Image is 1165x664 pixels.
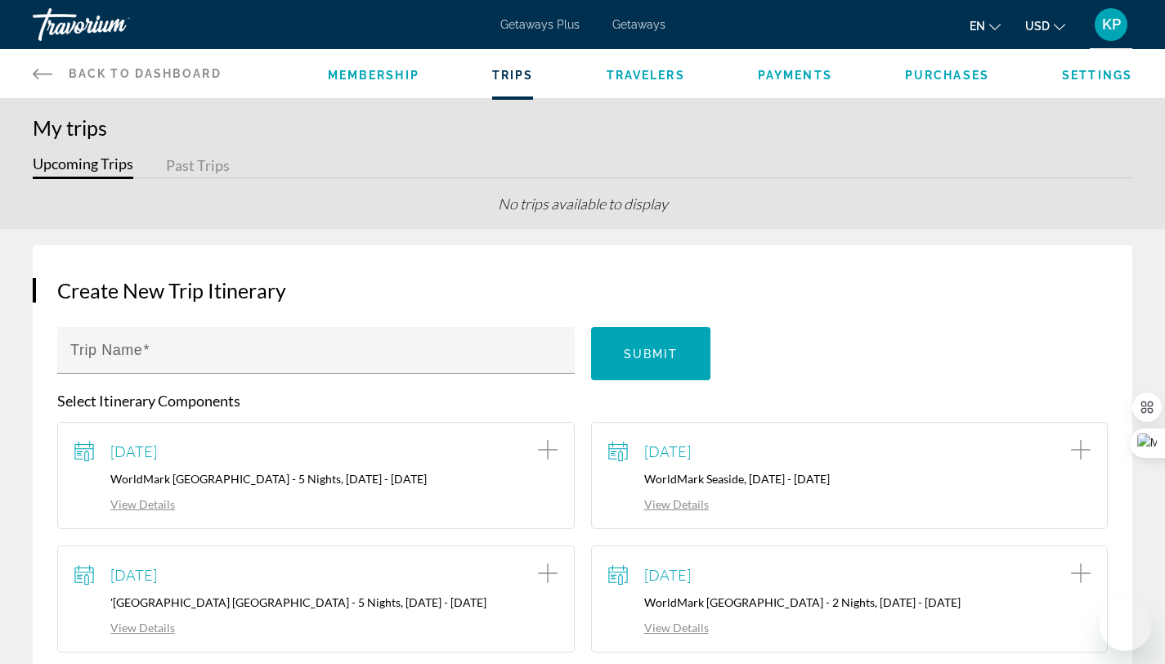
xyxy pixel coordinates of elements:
[74,595,558,609] p: '[GEOGRAPHIC_DATA] [GEOGRAPHIC_DATA] - 5 Nights, [DATE] - [DATE]
[1062,69,1132,82] a: Settings
[110,566,157,584] span: [DATE]
[69,67,222,80] span: Back to Dashboard
[328,69,419,82] a: Membership
[110,442,157,460] span: [DATE]
[644,442,691,460] span: [DATE]
[970,20,985,33] span: en
[33,195,1132,229] div: No trips available to display
[1071,439,1091,464] button: Add item to trip
[1102,16,1121,33] span: KP
[608,497,709,511] a: View Details
[970,14,1001,38] button: Change language
[607,69,685,82] a: Travelers
[608,472,1091,486] p: WorldMark Seaside, [DATE] - [DATE]
[1025,20,1050,33] span: USD
[905,69,989,82] a: Purchases
[500,18,580,31] a: Getaways Plus
[33,115,1132,140] h1: My trips
[608,621,709,635] a: View Details
[33,3,196,46] a: Travorium
[538,439,558,464] button: Add item to trip
[1071,563,1091,587] button: Add item to trip
[608,595,1091,609] p: WorldMark [GEOGRAPHIC_DATA] - 2 Nights, [DATE] - [DATE]
[644,566,691,584] span: [DATE]
[33,154,133,179] button: Upcoming Trips
[1100,599,1152,651] iframe: Кнопка запуска окна обмена сообщениями
[74,497,175,511] a: View Details
[538,563,558,587] button: Add item to trip
[57,392,1108,410] p: Select Itinerary Components
[57,278,1108,303] h3: Create New Trip Itinerary
[591,327,711,380] button: Submit
[74,472,558,486] p: WorldMark [GEOGRAPHIC_DATA] - 5 Nights, [DATE] - [DATE]
[33,49,222,98] a: Back to Dashboard
[758,69,832,82] a: Payments
[624,348,679,361] span: Submit
[1025,14,1065,38] button: Change currency
[612,18,665,31] a: Getaways
[1090,7,1132,42] button: User Menu
[70,342,142,358] mat-label: Trip Name
[74,621,175,635] a: View Details
[492,69,534,82] a: Trips
[166,154,230,179] button: Past Trips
